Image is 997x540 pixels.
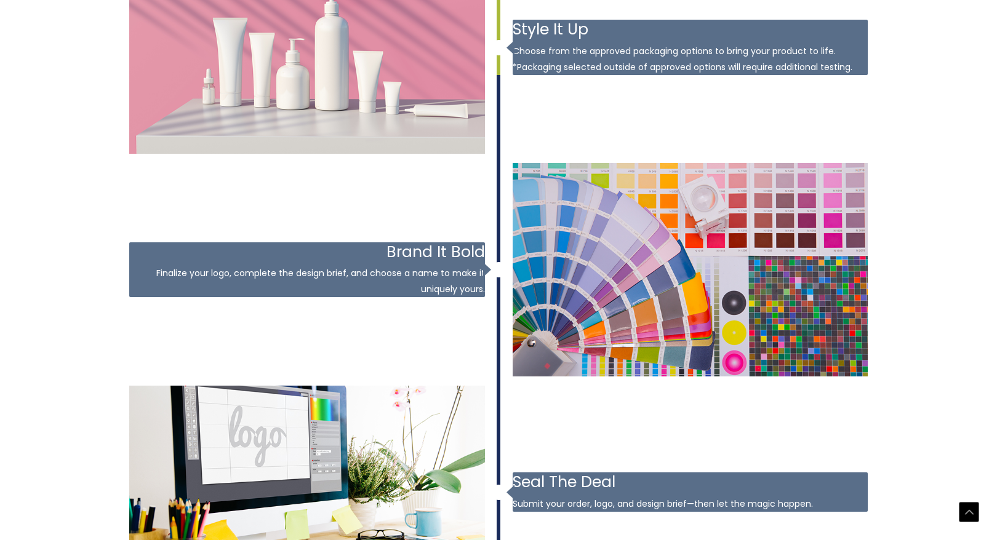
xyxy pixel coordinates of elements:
[513,43,868,75] p: Choose from the approved packaging options to bring your product to life. *Packaging selected out...
[513,496,868,512] p: Submit your order, logo, and design brief—then let the magic happen.
[129,242,485,263] h3: Brand It Bold
[513,472,868,493] h3: Seal The Deal
[513,20,868,40] h3: Style It Up
[129,265,485,297] p: Finalize your logo, complete the design brief, and choose a name to make it uniquely yours.
[513,163,868,376] img: private-label-step-3.png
